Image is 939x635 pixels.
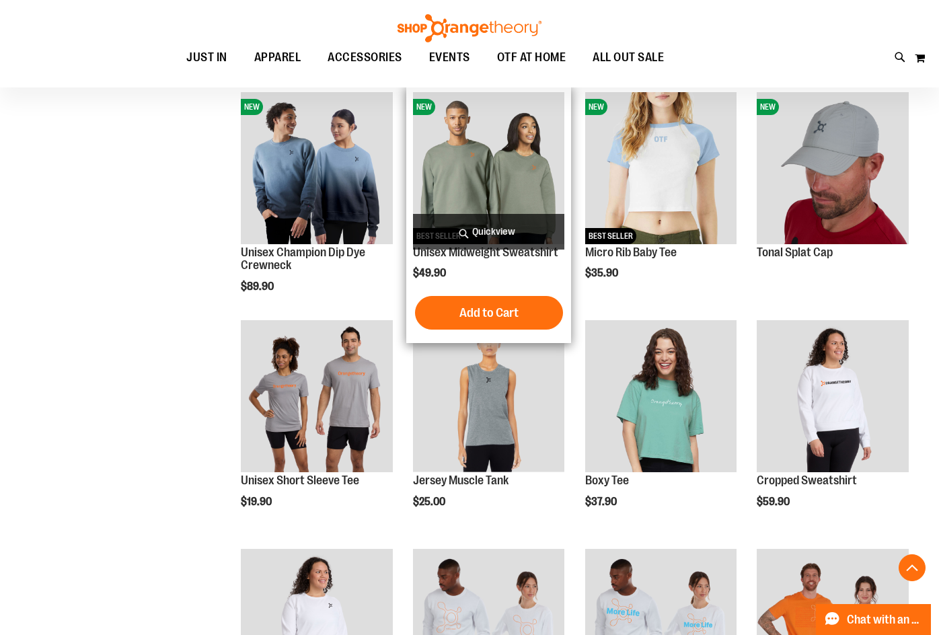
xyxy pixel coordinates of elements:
[585,99,607,115] span: NEW
[757,246,833,259] a: Tonal Splat Cap
[241,474,359,487] a: Unisex Short Sleeve Tee
[429,42,470,73] span: EVENTS
[241,281,276,293] span: $89.90
[413,99,435,115] span: NEW
[757,320,909,474] a: Front of 2024 Q3 Balanced Basic Womens Cropped Sweatshirt
[396,14,543,42] img: Shop Orangetheory
[459,305,519,320] span: Add to Cart
[593,42,664,73] span: ALL OUT SALE
[750,313,915,541] div: product
[415,296,563,330] button: Add to Cart
[413,92,565,246] a: Unisex Midweight SweatshirtNEWBEST SELLER
[413,92,565,244] img: Unisex Midweight Sweatshirt
[241,246,365,272] a: Unisex Champion Dip Dye Crewneck
[585,320,737,472] img: Boxy Tee
[585,267,620,279] span: $35.90
[757,320,909,472] img: Front of 2024 Q3 Balanced Basic Womens Cropped Sweatshirt
[757,474,857,487] a: Cropped Sweatshirt
[585,320,737,474] a: Boxy Tee
[899,554,926,581] button: Back To Top
[847,613,923,626] span: Chat with an Expert
[186,42,227,73] span: JUST IN
[585,496,619,508] span: $37.90
[413,214,565,250] a: Quickview
[241,496,274,508] span: $19.90
[406,85,572,343] div: product
[254,42,301,73] span: APPAREL
[234,313,400,541] div: product
[585,92,737,246] a: Micro Rib Baby TeeNEWBEST SELLER
[241,92,393,246] a: Unisex Champion Dip Dye CrewneckNEW
[406,313,572,541] div: product
[578,85,744,313] div: product
[241,320,393,472] img: Unisex Short Sleeve Tee
[585,246,677,259] a: Micro Rib Baby Tee
[585,474,629,487] a: Boxy Tee
[241,320,393,474] a: Unisex Short Sleeve Tee
[750,85,915,280] div: product
[816,604,932,635] button: Chat with an Expert
[413,320,565,472] img: Jersey Muscle Tank
[497,42,566,73] span: OTF AT HOME
[413,474,509,487] a: Jersey Muscle Tank
[585,228,636,244] span: BEST SELLER
[413,496,447,508] span: $25.00
[241,99,263,115] span: NEW
[413,246,558,259] a: Unisex Midweight Sweatshirt
[413,267,448,279] span: $49.90
[757,99,779,115] span: NEW
[328,42,402,73] span: ACCESSORIES
[585,92,737,244] img: Micro Rib Baby Tee
[413,320,565,474] a: Jersey Muscle Tank
[757,496,792,508] span: $59.90
[757,92,909,244] img: Product image for Grey Tonal Splat Cap
[757,92,909,246] a: Product image for Grey Tonal Splat CapNEW
[234,85,400,327] div: product
[578,313,744,541] div: product
[241,92,393,244] img: Unisex Champion Dip Dye Crewneck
